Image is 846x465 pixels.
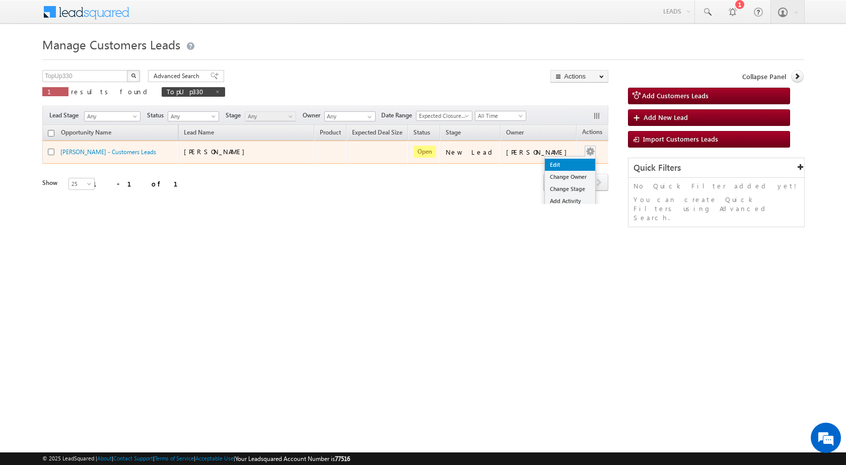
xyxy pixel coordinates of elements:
span: Expected Closure Date [416,111,469,120]
a: Any [84,111,140,121]
span: All Time [475,111,523,120]
span: Lead Name [179,127,219,140]
a: Opportunity Name [56,127,116,140]
a: Change Owner [545,171,595,183]
a: Terms of Service [155,455,194,461]
span: Your Leadsquared Account Number is [235,455,350,462]
div: Quick Filters [628,158,804,178]
span: 25 [69,179,96,188]
span: Owner [303,111,324,120]
span: TopUp330 [167,87,210,96]
a: prev [543,175,562,191]
div: 1 - 1 of 1 [93,178,190,189]
a: Expected Closure Date [416,111,472,121]
div: New Lead [446,148,496,157]
input: Check all records [48,130,54,137]
button: Actions [550,70,608,83]
a: Show All Items [362,112,375,122]
span: Collapse Panel [742,72,786,81]
a: [PERSON_NAME] - Customers Leads [60,148,156,156]
img: Search [131,73,136,78]
span: next [590,174,608,191]
a: Status [408,127,435,140]
span: Manage Customers Leads [42,36,180,52]
span: Expected Deal Size [352,128,402,136]
a: Expected Deal Size [347,127,407,140]
div: [PERSON_NAME] [506,148,572,157]
a: Edit [545,159,595,171]
span: Any [168,112,216,121]
span: Import Customers Leads [643,135,718,143]
a: Add Activity [545,195,595,207]
a: Change Stage [545,183,595,195]
span: [PERSON_NAME] [184,147,250,156]
a: All Time [475,111,526,121]
span: Any [85,112,137,121]
div: Show [42,178,60,187]
span: Status [147,111,168,120]
span: Product [320,128,341,136]
span: results found [71,87,151,96]
span: Stage [226,111,245,120]
span: Add Customers Leads [642,91,709,100]
p: You can create Quick Filters using Advanced Search. [633,195,799,222]
a: Contact Support [113,455,153,461]
span: Advanced Search [154,72,202,81]
a: Any [245,111,296,121]
input: Type to Search [324,111,376,121]
span: Add New Lead [644,113,688,121]
p: No Quick Filter added yet! [633,181,799,190]
span: © 2025 LeadSquared | | | | | [42,454,350,463]
span: Lead Stage [49,111,83,120]
a: Any [168,111,219,121]
span: prev [543,174,562,191]
span: Stage [446,128,461,136]
a: About [97,455,112,461]
span: Actions [577,126,607,140]
span: Owner [506,128,524,136]
a: 25 [68,178,95,190]
span: 1 [47,87,63,96]
a: Acceptable Use [195,455,234,461]
a: next [590,175,608,191]
span: Date Range [381,111,416,120]
span: 77516 [335,455,350,462]
span: Any [245,112,293,121]
span: Opportunity Name [61,128,111,136]
a: Stage [441,127,466,140]
span: Open [413,146,436,158]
